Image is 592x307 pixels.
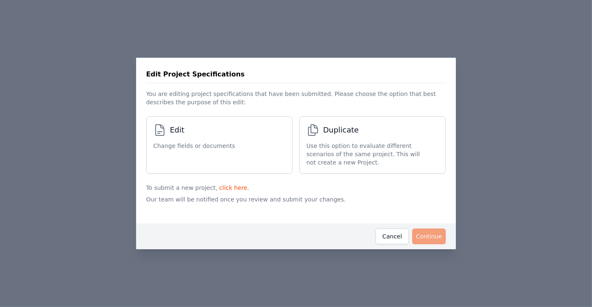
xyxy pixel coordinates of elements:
[153,142,235,150] span: Change fields or documents
[146,83,446,110] p: You are editing project specifications that have been submitted. Please choose the option that be...
[146,180,446,192] p: To submit a new project, .
[323,124,359,136] span: Duplicate
[146,69,245,79] h3: Edit Project Specifications
[170,124,184,136] span: Edit
[146,192,446,217] p: Our team will be notified once you review and submit your changes.
[306,142,430,167] span: Use this option to evaluate different scenarios of the same project. This will not create a new P...
[376,228,409,244] button: Cancel
[412,228,446,244] button: Continue
[219,184,247,191] a: click here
